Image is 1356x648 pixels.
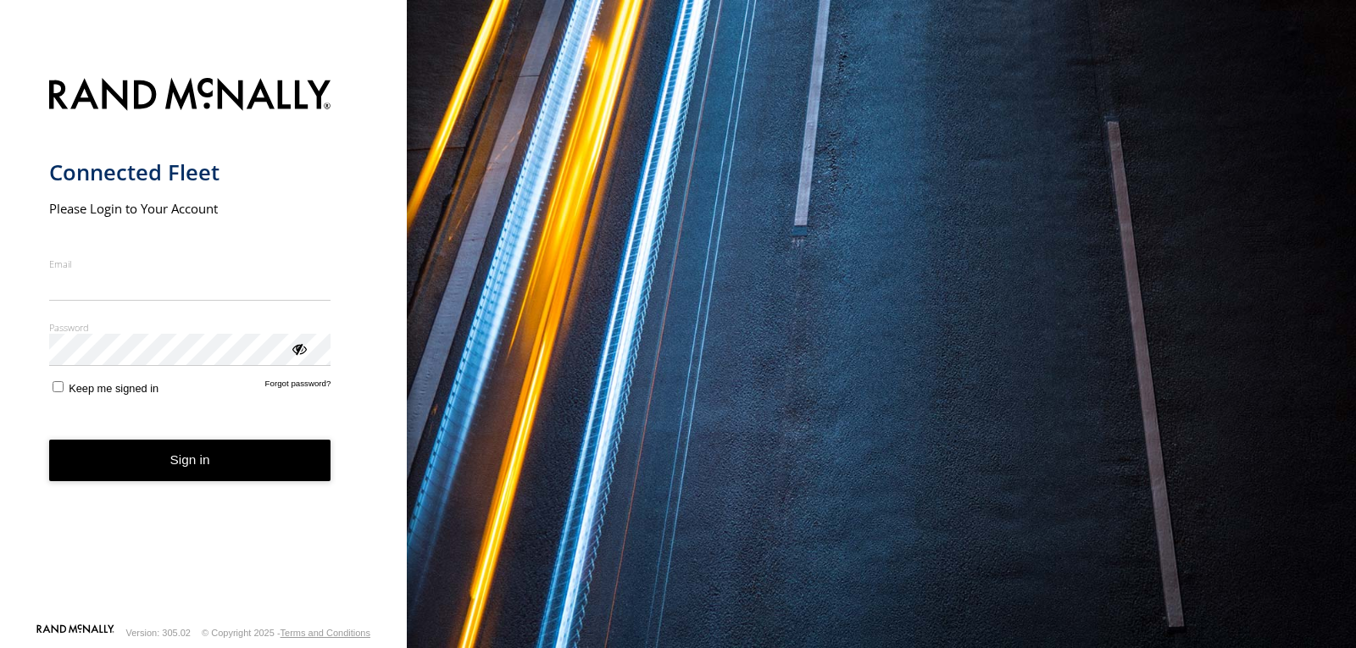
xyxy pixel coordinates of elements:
img: Rand McNally [49,75,331,118]
a: Terms and Conditions [281,628,370,638]
label: Email [49,258,331,270]
button: Sign in [49,440,331,481]
label: Password [49,321,331,334]
form: main [49,68,358,623]
span: Keep me signed in [69,382,158,395]
div: Version: 305.02 [126,628,191,638]
input: Keep me signed in [53,381,64,392]
h2: Please Login to Your Account [49,200,331,217]
a: Forgot password? [265,379,331,395]
h1: Connected Fleet [49,158,331,186]
div: ViewPassword [290,340,307,357]
a: Visit our Website [36,624,114,641]
div: © Copyright 2025 - [202,628,370,638]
